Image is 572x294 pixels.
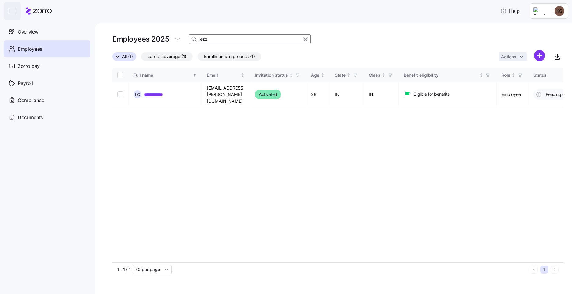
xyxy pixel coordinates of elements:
[134,72,192,79] div: Full name
[259,91,277,98] span: Activated
[129,68,202,82] th: Full nameSorted ascending
[533,7,546,15] img: Employer logo
[202,68,250,82] th: EmailNot sorted
[497,68,529,82] th: RoleNot sorted
[346,73,351,77] div: Not sorted
[18,28,38,36] span: Overview
[530,266,538,274] button: Previous page
[18,45,42,53] span: Employees
[496,5,525,17] button: Help
[321,73,325,77] div: Not sorted
[533,72,566,79] div: Status
[497,82,529,107] td: Employee
[369,72,380,79] div: Class
[555,6,564,16] img: b34cea83cf096b89a2fb04a6d3fa81b3
[311,72,319,79] div: Age
[364,82,399,107] td: IN
[399,68,497,82] th: Benefit eligibilityNot sorted
[202,82,250,107] td: [EMAIL_ADDRESS][PERSON_NAME][DOMAIN_NAME]
[18,79,33,87] span: Payroll
[117,266,130,273] span: 1 - 1 / 1
[122,53,133,61] span: All (1)
[404,72,478,79] div: Benefit eligibility
[540,266,548,274] button: 1
[501,55,516,59] span: Actions
[255,72,288,79] div: Invitation status
[306,82,330,107] td: 28
[4,23,90,40] a: Overview
[511,73,515,77] div: Not sorted
[4,57,90,75] a: Zorro pay
[18,62,40,70] span: Zorro pay
[204,53,255,61] span: Enrollments in process (1)
[193,73,197,77] div: Sorted ascending
[364,68,399,82] th: ClassNot sorted
[479,73,483,77] div: Not sorted
[501,7,520,15] span: Help
[413,91,450,97] span: Eligible for benefits
[240,73,245,77] div: Not sorted
[306,68,330,82] th: AgeNot sorted
[501,72,510,79] div: Role
[381,73,386,77] div: Not sorted
[117,72,123,78] input: Select all records
[4,40,90,57] a: Employees
[4,75,90,92] a: Payroll
[330,82,364,107] td: IN
[135,93,140,97] span: L C
[4,109,90,126] a: Documents
[330,68,364,82] th: StateNot sorted
[551,266,559,274] button: Next page
[189,34,311,44] input: Search Employees
[335,72,346,79] div: State
[117,91,123,97] input: Select record 1
[289,73,293,77] div: Not sorted
[534,50,545,61] svg: add icon
[112,34,169,44] h1: Employees 2025
[18,97,44,104] span: Compliance
[207,72,240,79] div: Email
[499,52,527,61] button: Actions
[18,114,43,121] span: Documents
[250,68,306,82] th: Invitation statusNot sorted
[4,92,90,109] a: Compliance
[148,53,186,61] span: Latest coverage (1)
